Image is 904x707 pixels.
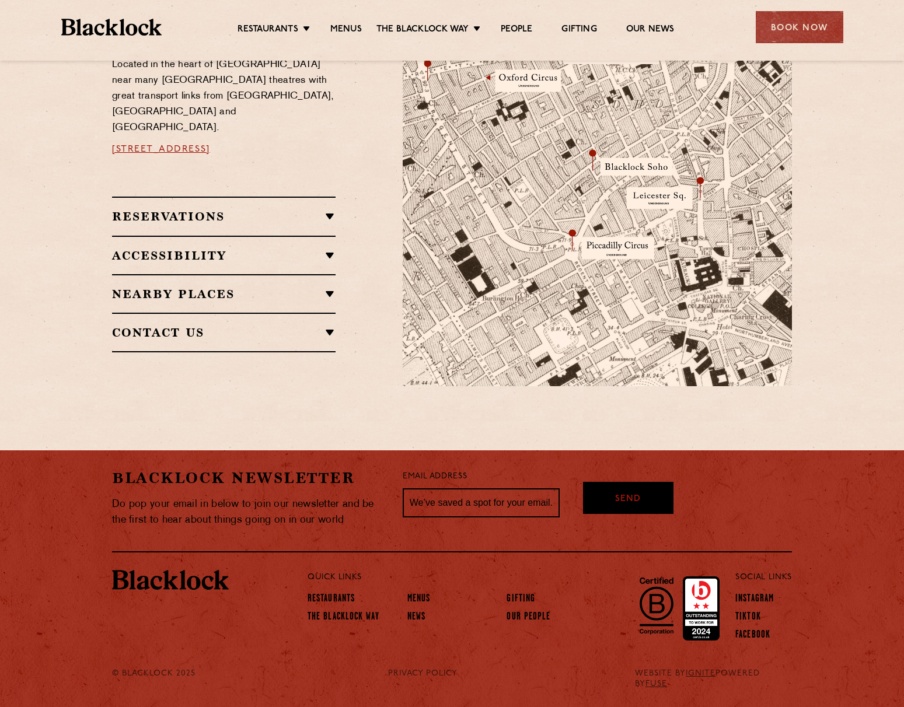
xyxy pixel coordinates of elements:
[407,593,431,606] a: Menus
[403,470,467,484] label: Email Address
[626,24,675,37] a: Our News
[735,570,792,585] p: Social Links
[61,19,162,36] img: BL_Textured_Logo-footer-cropped.svg
[112,249,336,262] h2: Accessibility
[112,468,385,488] h2: Blacklock Newsletter
[112,496,385,528] p: Do pop your email in below to join our newsletter and be the first to hear about things going on ...
[507,593,535,606] a: Gifting
[507,611,550,624] a: Our People
[112,57,336,136] p: Located in the heart of [GEOGRAPHIC_DATA] near many [GEOGRAPHIC_DATA] theatres with great transpo...
[308,593,355,606] a: Restaurants
[407,611,425,624] a: News
[735,611,761,624] a: TikTok
[626,668,801,689] div: WEBSITE BY POWERED BY
[308,611,379,624] a: The Blacklock Way
[686,669,715,678] a: IGNITE
[666,278,830,387] img: svg%3E
[615,493,641,506] span: Send
[112,570,229,590] img: BL_Textured_Logo-footer-cropped.svg
[561,24,596,37] a: Gifting
[645,680,667,688] a: FUSE
[330,24,362,37] a: Menus
[388,668,458,679] a: PRIVACY POLICY
[308,570,697,585] p: Quick Links
[238,24,298,37] a: Restaurants
[376,24,469,37] a: The Blacklock Way
[103,668,219,689] div: © Blacklock 2025
[112,287,336,301] h2: Nearby Places
[683,576,720,640] img: Accred_2023_2star.png
[112,325,336,339] h2: Contact Us
[112,145,210,154] a: [STREET_ADDRESS]
[735,593,774,606] a: Instagram
[403,488,560,517] input: We’ve saved a spot for your email...
[501,24,532,37] a: People
[735,629,770,642] a: Facebook
[112,209,336,223] h2: Reservations
[633,570,680,640] img: B-Corp-Logo-Black-RGB.svg
[756,11,843,43] div: Book Now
